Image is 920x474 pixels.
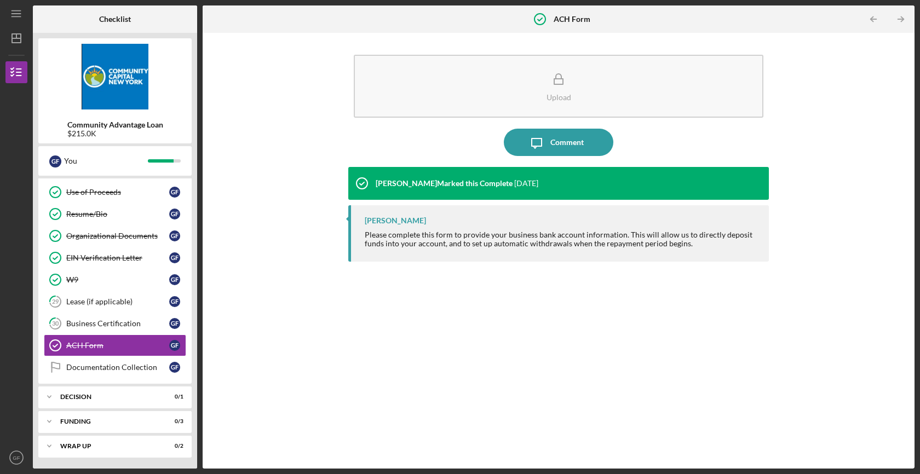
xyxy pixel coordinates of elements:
[44,247,186,269] a: EIN Verification LetterGF
[52,298,59,305] tspan: 29
[554,15,590,24] b: ACH Form
[66,275,169,284] div: W9
[99,15,131,24] b: Checklist
[38,44,192,109] img: Product logo
[169,230,180,241] div: G F
[66,363,169,372] div: Documentation Collection
[66,297,169,306] div: Lease (if applicable)
[169,318,180,329] div: G F
[66,253,169,262] div: EIN Verification Letter
[52,320,59,327] tspan: 30
[44,334,186,356] a: ACH FormGF
[169,362,180,373] div: G F
[169,187,180,198] div: G F
[169,274,180,285] div: G F
[169,209,180,219] div: G F
[44,291,186,313] a: 29Lease (if applicable)GF
[60,443,156,449] div: Wrap up
[67,129,163,138] div: $215.0K
[13,455,20,461] text: GF
[164,443,183,449] div: 0 / 2
[5,447,27,469] button: GF
[169,340,180,351] div: G F
[67,120,163,129] b: Community Advantage Loan
[66,210,169,218] div: Resume/Bio
[169,252,180,263] div: G F
[504,129,613,156] button: Comment
[44,203,186,225] a: Resume/BioGF
[60,394,156,400] div: Decision
[66,319,169,328] div: Business Certification
[66,188,169,196] div: Use of Proceeds
[44,356,186,378] a: Documentation CollectionGF
[44,269,186,291] a: W9GF
[169,296,180,307] div: G F
[547,93,571,101] div: Upload
[354,55,763,118] button: Upload
[164,394,183,400] div: 0 / 1
[44,181,186,203] a: Use of ProceedsGF
[365,230,758,248] div: Please complete this form to provide your business bank account information. This will allow us t...
[49,155,61,167] div: G F
[514,179,538,188] time: 2025-08-19 05:24
[66,341,169,350] div: ACH Form
[44,225,186,247] a: Organizational DocumentsGF
[66,232,169,240] div: Organizational Documents
[365,216,426,225] div: [PERSON_NAME]
[64,152,148,170] div: You
[550,129,584,156] div: Comment
[164,418,183,425] div: 0 / 3
[376,179,513,188] div: [PERSON_NAME] Marked this Complete
[60,418,156,425] div: Funding
[44,313,186,334] a: 30Business CertificationGF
